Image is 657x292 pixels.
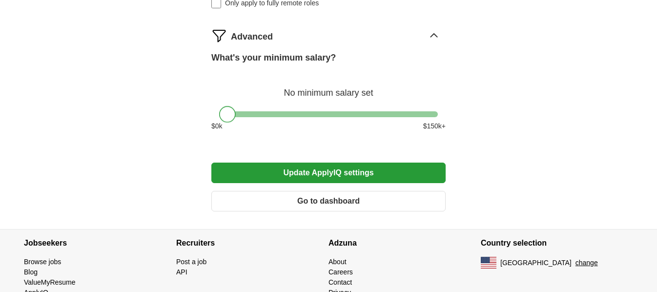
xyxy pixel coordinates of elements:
[423,121,446,131] span: $ 150 k+
[231,30,273,43] span: Advanced
[211,51,336,64] label: What's your minimum salary?
[328,258,347,266] a: About
[211,191,446,211] button: Go to dashboard
[211,76,446,100] div: No minimum salary set
[481,257,496,269] img: US flag
[328,278,352,286] a: Contact
[481,229,633,257] h4: Country selection
[500,258,572,268] span: [GEOGRAPHIC_DATA]
[24,278,76,286] a: ValueMyResume
[328,268,353,276] a: Careers
[575,258,598,268] button: change
[176,258,206,266] a: Post a job
[24,258,61,266] a: Browse jobs
[211,28,227,43] img: filter
[176,268,187,276] a: API
[211,121,223,131] span: $ 0 k
[211,163,446,183] button: Update ApplyIQ settings
[24,268,38,276] a: Blog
